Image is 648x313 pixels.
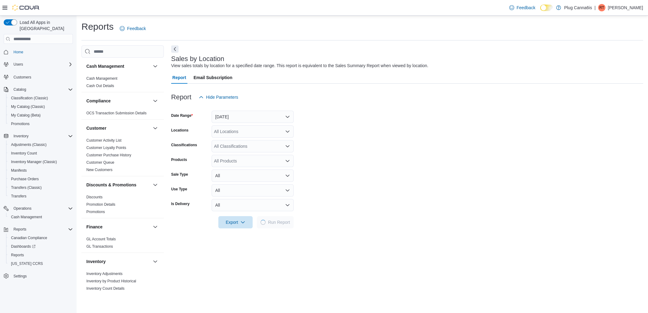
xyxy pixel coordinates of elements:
[81,21,114,33] h1: Reports
[86,210,105,214] a: Promotions
[86,202,115,207] span: Promotion Details
[171,128,189,133] label: Locations
[9,251,26,259] a: Reports
[81,109,164,119] div: Compliance
[6,111,75,120] button: My Catalog (Beta)
[11,132,31,140] button: Inventory
[212,170,294,182] button: All
[9,103,47,110] a: My Catalog (Classic)
[9,213,73,221] span: Cash Management
[86,76,117,81] a: Cash Management
[11,48,26,56] a: Home
[11,142,47,147] span: Adjustments (Classic)
[152,258,159,265] button: Inventory
[13,227,26,232] span: Reports
[9,243,73,250] span: Dashboards
[9,260,73,267] span: Washington CCRS
[9,184,73,191] span: Transfers (Classic)
[9,193,73,200] span: Transfers
[9,112,43,119] a: My Catalog (Beta)
[564,4,592,11] p: Plug Canna6is
[6,102,75,111] button: My Catalog (Classic)
[6,183,75,192] button: Transfers (Classic)
[13,87,26,92] span: Catalog
[11,73,73,81] span: Customers
[9,94,51,102] a: Classification (Classic)
[117,22,148,35] a: Feedback
[171,143,197,147] label: Classifications
[9,234,50,242] a: Canadian Compliance
[86,160,114,165] span: Customer Queue
[86,83,114,88] span: Cash Out Details
[12,5,40,11] img: Cova
[86,160,114,165] a: Customer Queue
[196,91,241,103] button: Hide Parameters
[285,158,290,163] button: Open list of options
[152,97,159,105] button: Compliance
[6,213,75,221] button: Cash Management
[9,243,38,250] a: Dashboards
[9,141,73,148] span: Adjustments (Classic)
[11,253,24,258] span: Reports
[4,45,73,296] nav: Complex example
[9,158,59,166] a: Inventory Manager (Classic)
[1,132,75,140] button: Inventory
[81,193,164,218] div: Discounts & Promotions
[86,153,131,158] span: Customer Purchase History
[13,134,28,139] span: Inventory
[86,271,122,276] span: Inventory Adjustments
[257,216,294,228] button: LoadingRun Report
[86,84,114,88] a: Cash Out Details
[194,71,232,84] span: Email Subscription
[11,113,41,118] span: My Catalog (Beta)
[11,86,28,93] button: Catalog
[212,199,294,211] button: All
[268,219,290,225] span: Run Report
[86,195,103,200] span: Discounts
[11,48,73,56] span: Home
[152,124,159,132] button: Customer
[86,195,103,199] a: Discounts
[1,272,75,281] button: Settings
[86,286,125,291] span: Inventory Count Details
[1,204,75,213] button: Operations
[1,85,75,94] button: Catalog
[11,185,42,190] span: Transfers (Classic)
[11,159,57,164] span: Inventory Manager (Classic)
[86,286,125,291] a: Inventory Count Details
[86,237,116,242] span: GL Account Totals
[9,184,44,191] a: Transfers (Classic)
[9,193,29,200] a: Transfers
[212,111,294,123] button: [DATE]
[11,226,29,233] button: Reports
[599,4,604,11] span: RT
[1,72,75,81] button: Customers
[11,215,42,219] span: Cash Management
[86,138,122,143] a: Customer Activity List
[172,71,186,84] span: Report
[9,158,73,166] span: Inventory Manager (Classic)
[11,235,47,240] span: Canadian Compliance
[86,63,124,69] h3: Cash Management
[11,96,48,101] span: Classification (Classic)
[86,244,113,249] a: GL Transactions
[86,153,131,157] a: Customer Purchase History
[13,50,23,55] span: Home
[13,75,31,80] span: Customers
[6,158,75,166] button: Inventory Manager (Classic)
[9,251,73,259] span: Reports
[11,226,73,233] span: Reports
[6,234,75,242] button: Canadian Compliance
[11,132,73,140] span: Inventory
[11,168,27,173] span: Manifests
[81,75,164,92] div: Cash Management
[86,279,136,284] span: Inventory by Product Historical
[86,63,150,69] button: Cash Management
[152,223,159,231] button: Finance
[86,111,147,115] a: OCS Transaction Submission Details
[86,224,150,230] button: Finance
[171,55,224,63] h3: Sales by Location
